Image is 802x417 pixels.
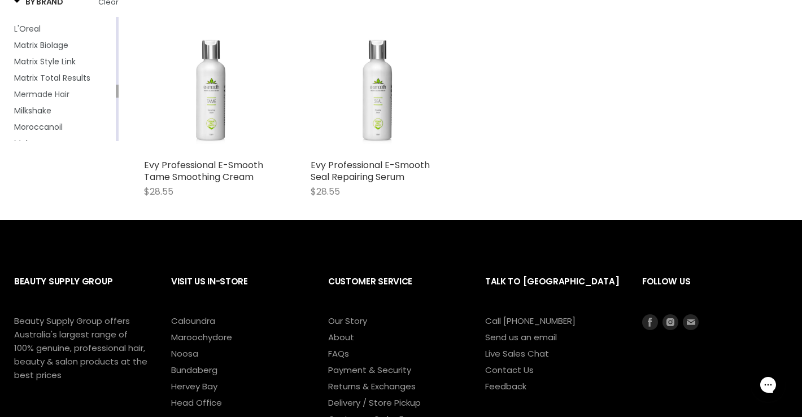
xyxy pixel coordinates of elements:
a: Hervey Bay [171,380,217,392]
a: L'Oreal [14,23,114,35]
h2: Talk to [GEOGRAPHIC_DATA] [485,267,620,314]
a: Moroccanoil [14,121,114,133]
a: Feedback [485,380,526,392]
a: Payment & Security [328,364,411,376]
a: Contact Us [485,364,534,376]
span: Matrix Biolage [14,39,68,51]
a: Live Sales Chat [485,348,549,359]
span: Matrix Style Link [14,56,76,67]
h2: Beauty Supply Group [14,267,149,314]
a: Caloundra [171,315,215,327]
a: FAQs [328,348,349,359]
p: Beauty Supply Group offers Australia's largest range of 100% genuine, professional hair, beauty &... [14,314,149,382]
a: Noosa [171,348,198,359]
h2: Customer Service [328,267,463,314]
span: Matrix Total Results [14,72,90,84]
a: Evy Professional E-Smooth Tame Smoothing Cream [144,21,277,153]
span: Moroccanoil [14,121,63,133]
a: Evy Professional E-Smooth Tame Smoothing Cream [144,159,263,183]
a: Delivery / Store Pickup [328,397,421,409]
a: Our Story [328,315,367,327]
span: L'Oreal [14,23,41,34]
img: Evy Professional E-Smooth Tame Smoothing Cream [163,21,257,153]
img: Evy Professional E-Smooth Seal Repairing Serum [330,21,424,153]
a: Bundaberg [171,364,217,376]
a: Call [PHONE_NUMBER] [485,315,576,327]
span: Mermade Hair [14,89,69,100]
iframe: Gorgias live chat messenger [746,364,791,406]
a: Maroochydore [171,331,232,343]
a: Matrix Style Link [14,55,114,68]
a: Head Office [171,397,222,409]
a: Evy Professional E-Smooth Seal Repairing Serum [311,21,443,153]
span: $28.55 [311,185,340,198]
a: Matrix Biolage [14,39,114,51]
a: Send us an email [485,331,557,343]
h2: Visit Us In-Store [171,267,306,314]
h2: Follow us [642,267,788,314]
a: About [328,331,354,343]
span: Milkshake [14,105,51,116]
a: Mermade Hair [14,88,114,100]
a: Muk [14,137,114,150]
a: Returns & Exchanges [328,380,416,392]
a: Milkshake [14,104,114,117]
span: Keune [14,7,39,18]
span: $28.55 [144,185,173,198]
span: Muk [14,138,30,149]
a: Evy Professional E-Smooth Seal Repairing Serum [311,159,430,183]
a: Matrix Total Results [14,72,114,84]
